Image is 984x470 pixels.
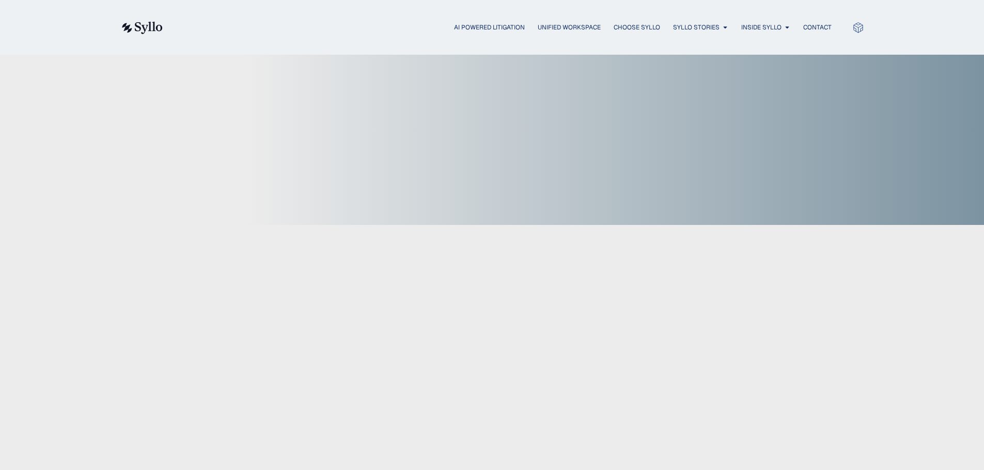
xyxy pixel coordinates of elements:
[741,23,782,32] a: Inside Syllo
[803,23,832,32] a: Contact
[454,23,525,32] a: AI Powered Litigation
[673,23,720,32] a: Syllo Stories
[614,23,660,32] a: Choose Syllo
[183,23,832,33] div: Menu Toggle
[120,22,163,34] img: syllo
[183,23,832,33] nav: Menu
[538,23,601,32] a: Unified Workspace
